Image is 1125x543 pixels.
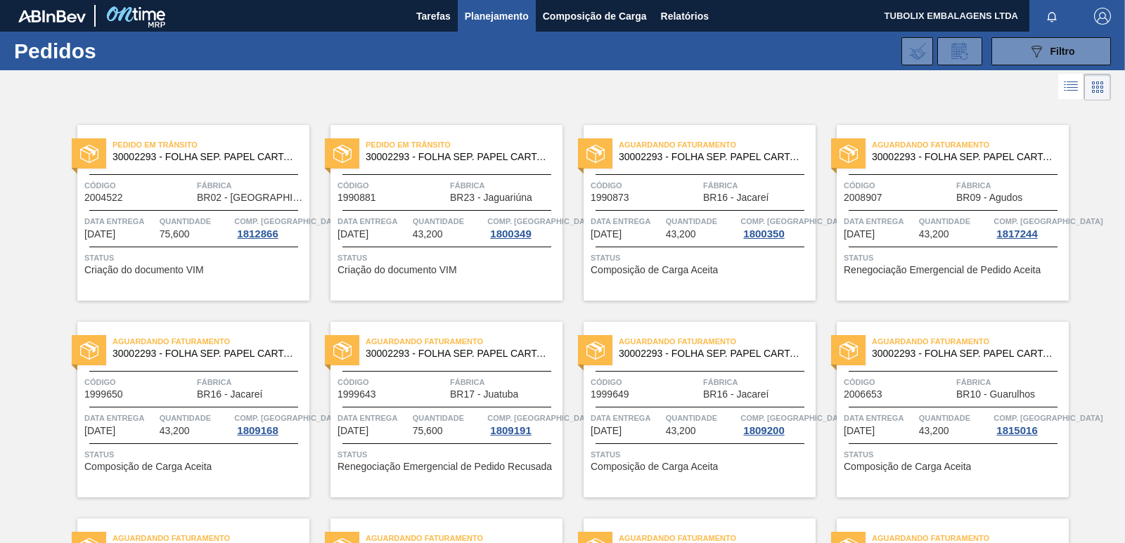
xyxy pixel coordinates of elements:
span: Comp. Carga [994,214,1102,228]
span: 30002293 - FOLHA SEP. PAPEL CARTAO 1200x1000M 350g [619,348,804,359]
a: Comp. [GEOGRAPHIC_DATA]1809191 [487,411,559,436]
span: Código [84,178,193,192]
img: status [586,341,605,360]
a: Comp. [GEOGRAPHIC_DATA]1817244 [994,214,1065,240]
span: Pedido em Trânsito [112,138,309,152]
a: statusAguardando Faturamento30002293 - FOLHA SEP. PAPEL CARTAO 1200x1000M 350gCódigo2006653Fábric... [816,322,1069,497]
span: Data entrega [844,411,915,425]
span: 30002293 - FOLHA SEP. PAPEL CARTAO 1200x1000M 350g [366,348,551,359]
span: Relatórios [661,8,709,25]
span: 30002293 - FOLHA SEP. PAPEL CARTAO 1200x1000M 350g [366,152,551,162]
div: 1812866 [234,228,281,240]
img: status [80,145,98,163]
span: 75,600 [160,229,190,240]
a: statusPedido em Trânsito30002293 - FOLHA SEP. PAPEL CARTAO 1200x1000M 350gCódigo1990881FábricaBR2... [309,125,562,301]
span: Status [337,251,559,265]
span: Código [337,178,446,192]
span: Comp. Carga [487,411,596,425]
span: Composição de Carga Aceita [591,462,718,472]
span: Fábrica [703,375,812,389]
span: Planejamento [465,8,529,25]
span: 08/09/2025 [591,229,622,240]
span: Código [337,375,446,389]
span: 10/09/2025 [84,426,115,436]
span: Aguardando Faturamento [872,138,1069,152]
span: BR17 - Juatuba [450,389,518,400]
span: 75,600 [413,426,443,436]
span: 11/09/2025 [337,426,368,436]
span: Aguardando Faturamento [112,334,309,348]
span: Status [591,251,812,265]
span: 30002293 - FOLHA SEP. PAPEL CARTAO 1200x1000M 350g [619,152,804,162]
span: Aguardando Faturamento [366,334,562,348]
span: Comp. Carga [234,214,343,228]
span: 2006653 [844,389,882,400]
img: status [586,145,605,163]
span: Comp. Carga [994,411,1102,425]
span: Código [591,375,700,389]
span: 04/09/2025 [84,229,115,240]
a: Comp. [GEOGRAPHIC_DATA]1800349 [487,214,559,240]
span: Fábrica [703,178,812,192]
span: Comp. Carga [234,411,343,425]
span: 2004522 [84,192,123,203]
span: 43,200 [666,229,696,240]
a: Comp. [GEOGRAPHIC_DATA]1812866 [234,214,306,240]
span: Data entrega [591,214,662,228]
a: statusAguardando Faturamento30002293 - FOLHA SEP. PAPEL CARTAO 1200x1000M 350gCódigo1990873Fábric... [562,125,816,301]
a: statusPedido em Trânsito30002293 - FOLHA SEP. PAPEL CARTAO 1200x1000M 350gCódigo2004522FábricaBR0... [56,125,309,301]
span: Data entrega [844,214,915,228]
span: BR10 - Guarulhos [956,389,1035,400]
span: BR09 - Agudos [956,192,1022,203]
div: Solicitação de Revisão de Pedidos [937,37,982,65]
span: Criação do documento VIM [337,265,457,275]
span: Status [337,447,559,462]
div: 1817244 [994,228,1040,240]
img: status [333,145,352,163]
span: BR16 - Jacareí [703,389,769,400]
span: Status [844,447,1065,462]
img: TNhmsLtSVTkK8tSr43FrP2fwEKptu5GPRR3wAAAABJRU5ErkJggg== [18,10,86,22]
span: Status [84,447,306,462]
span: Aguardando Faturamento [619,138,816,152]
span: BR23 - Jaguariúna [450,192,532,203]
span: 43,200 [666,426,696,436]
span: Aguardando Faturamento [872,334,1069,348]
span: Fábrica [197,178,306,192]
span: BR16 - Jacareí [703,192,769,203]
a: Comp. [GEOGRAPHIC_DATA]1815016 [994,411,1065,436]
span: 30002293 - FOLHA SEP. PAPEL CARTAO 1200x1000M 350g [112,348,298,359]
span: Data entrega [84,411,156,425]
span: Criação do documento VIM [84,265,204,275]
a: Comp. [GEOGRAPHIC_DATA]1809200 [740,411,812,436]
span: 43,200 [160,426,190,436]
span: 43,200 [919,229,949,240]
h1: Pedidos [14,43,218,59]
div: 1809191 [487,425,534,436]
img: status [80,341,98,360]
span: BR16 - Jacareí [197,389,262,400]
span: Status [844,251,1065,265]
button: Filtro [991,37,1111,65]
span: Renegociação Emergencial de Pedido Recusada [337,462,552,472]
a: statusAguardando Faturamento30002293 - FOLHA SEP. PAPEL CARTAO 1200x1000M 350gCódigo2008907Fábric... [816,125,1069,301]
img: status [840,341,858,360]
span: Quantidade [413,214,484,228]
span: Fábrica [197,375,306,389]
span: 30002293 - FOLHA SEP. PAPEL CARTAO 1200x1000M 350g [112,152,298,162]
span: Composição de Carga Aceita [591,265,718,275]
span: Código [844,178,953,192]
span: Quantidade [919,214,991,228]
div: 1809200 [740,425,787,436]
a: statusAguardando Faturamento30002293 - FOLHA SEP. PAPEL CARTAO 1200x1000M 350gCódigo1999643Fábric... [309,322,562,497]
span: Status [591,447,812,462]
span: Quantidade [666,411,738,425]
span: Composição de Carga [543,8,647,25]
div: 1800349 [487,228,534,240]
div: 1809168 [234,425,281,436]
span: Status [84,251,306,265]
span: 43,200 [919,426,949,436]
img: status [840,145,858,163]
span: Aguardando Faturamento [619,334,816,348]
span: 1999643 [337,389,376,400]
